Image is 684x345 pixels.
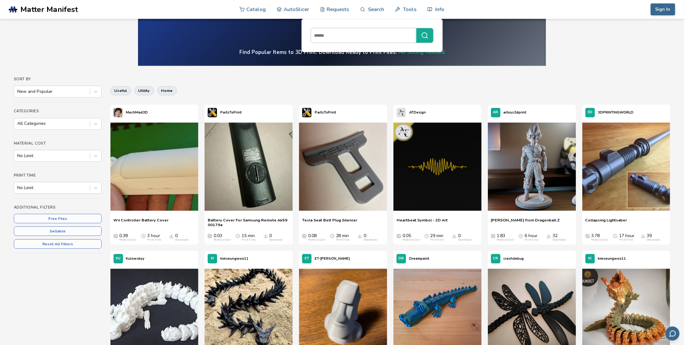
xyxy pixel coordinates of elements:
span: Average Print Time [141,233,146,238]
div: Downloads [553,238,566,242]
div: Print Time [336,238,350,242]
button: Sign In [651,3,675,15]
span: Downloads [452,233,457,238]
h4: Additional Filters [14,205,102,210]
div: Print Time [147,238,161,242]
div: 3 hour [147,233,161,242]
span: KI [211,257,214,261]
div: 1.83 [497,233,514,242]
p: artoys3dprint [504,109,526,116]
div: Material Cost [591,238,608,242]
a: MechMad3D's profileMechMad3D [110,105,151,120]
p: 3DPRINTINGWORLD [598,109,634,116]
a: [PERSON_NAME] from Dragonball Z [491,218,560,227]
span: Average Print Time [613,233,617,238]
div: 0.08 [308,233,325,242]
span: Average Cost [585,233,590,238]
span: Matter Manifest [20,5,78,14]
p: PartsToPrint [220,109,242,116]
div: 29 min [430,233,444,242]
div: 0 [458,233,472,242]
div: 3.78 [591,233,608,242]
span: Average Print Time [425,233,429,238]
div: 28 min [336,233,350,242]
div: Print Time [525,238,538,242]
div: Material Cost [120,238,136,242]
span: Average Cost [114,233,118,238]
span: AR [493,110,498,114]
span: Average Cost [208,233,212,238]
span: CR [493,257,498,261]
button: Sellable [14,226,102,236]
p: MechMad3D [126,109,148,116]
span: Downloads [358,233,362,238]
span: Average Cost [302,233,307,238]
h4: Categories [14,109,102,113]
span: KU [116,257,120,261]
img: ATDesign's profile [397,108,406,117]
span: Downloads [264,233,268,238]
p: Kulowskyy [126,255,145,262]
p: crashdebug [504,255,524,262]
button: Free Files [14,214,102,223]
span: Downloads [641,233,645,238]
h4: Print Time [14,173,102,178]
button: Reset All Filters [14,239,102,249]
a: Wii Controller Battery Cover [114,218,169,227]
input: All Categories [17,121,19,126]
span: Average Cost [491,233,495,238]
div: Material Cost [403,238,419,242]
span: KI [589,257,592,261]
a: PartsToPrint's profilePartsToPrint [205,105,245,120]
div: 17 hour [619,233,634,242]
a: Heartbeat Symbol - 2D Art [397,218,448,227]
p: ET-[PERSON_NAME] [315,255,350,262]
button: home [157,86,177,95]
div: Downloads [175,238,189,242]
a: Tesla Seat Belt Plug Silencer [302,218,357,227]
button: utility [134,86,154,95]
span: Downloads [547,233,551,238]
span: ET [305,257,309,261]
div: Material Cost [497,238,514,242]
div: Downloads [647,238,661,242]
p: Dreampaint [409,255,429,262]
input: No Limit [17,153,19,158]
input: New and Popular [17,89,19,94]
div: 6 hour [525,233,538,242]
img: PartsToPrint's profile [302,108,312,117]
div: Print Time [242,238,255,242]
p: kimseungwoo11 [598,255,626,262]
div: Material Cost [308,238,325,242]
button: Send feedback via email [665,326,680,341]
div: Material Cost [214,238,231,242]
h4: Sort By [14,77,102,81]
div: 0.03 [214,233,231,242]
h4: Material Cost [14,141,102,146]
button: useful [110,86,131,95]
span: 3D [588,110,593,114]
p: ATDesign [409,109,426,116]
h4: Find Popular Items to 3D Print. Download Ready to Print Files. [239,49,445,56]
div: 0.05 [403,233,419,242]
a: Collapsing Lightsaber [585,218,627,227]
div: 32 [553,233,566,242]
div: Downloads [364,238,377,242]
div: Downloads [270,238,283,242]
a: No Slicing Needed [398,49,445,56]
a: ATDesign's profileATDesign [393,105,429,120]
span: Battery Cover For Samsung Remote Ak59 00179a [208,218,290,227]
img: MechMad3D's profile [114,108,123,117]
span: Average Print Time [519,233,523,238]
input: No Limit [17,185,19,190]
p: kimseungwoo11 [220,255,248,262]
div: 0 [364,233,377,242]
div: Print Time [619,238,633,242]
div: Downloads [458,238,472,242]
span: Average Cost [397,233,401,238]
